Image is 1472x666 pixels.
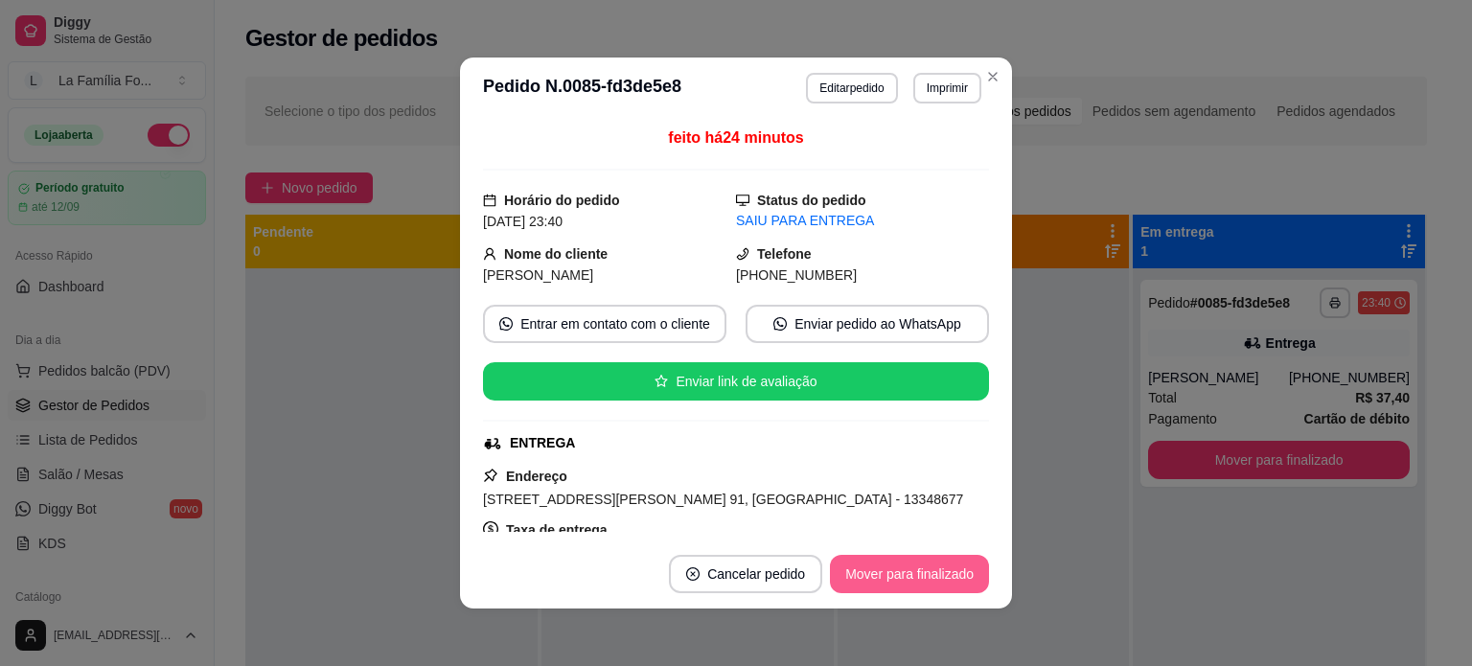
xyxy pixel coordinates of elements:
[483,267,593,283] span: [PERSON_NAME]
[736,247,749,261] span: phone
[686,567,700,581] span: close-circle
[506,469,567,484] strong: Endereço
[736,267,857,283] span: [PHONE_NUMBER]
[483,247,496,261] span: user
[483,214,563,229] span: [DATE] 23:40
[736,211,989,231] div: SAIU PARA ENTREGA
[668,129,803,146] span: feito há 24 minutos
[483,305,726,343] button: whats-appEntrar em contato com o cliente
[483,73,681,103] h3: Pedido N. 0085-fd3de5e8
[483,194,496,207] span: calendar
[483,362,989,401] button: starEnviar link de avaliação
[806,73,897,103] button: Editarpedido
[499,317,513,331] span: whats-app
[736,194,749,207] span: desktop
[830,555,989,593] button: Mover para finalizado
[506,522,608,538] strong: Taxa de entrega
[504,246,608,262] strong: Nome do cliente
[510,433,575,453] div: ENTREGA
[773,317,787,331] span: whats-app
[757,193,866,208] strong: Status do pedido
[669,555,822,593] button: close-circleCancelar pedido
[655,375,668,388] span: star
[757,246,812,262] strong: Telefone
[746,305,989,343] button: whats-appEnviar pedido ao WhatsApp
[504,193,620,208] strong: Horário do pedido
[977,61,1008,92] button: Close
[483,492,963,507] span: [STREET_ADDRESS][PERSON_NAME] 91, [GEOGRAPHIC_DATA] - 13348677
[483,468,498,483] span: pushpin
[913,73,981,103] button: Imprimir
[483,521,498,537] span: dollar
